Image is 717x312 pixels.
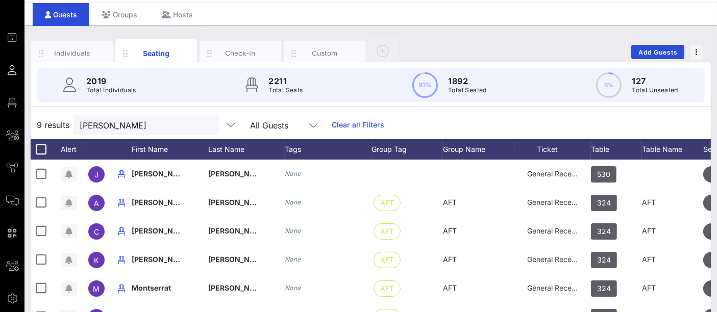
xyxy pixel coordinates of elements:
span: General Reception [527,283,588,292]
span: [PERSON_NAME] [208,283,268,292]
span: 2 [711,223,715,240]
i: None [285,198,301,206]
a: Clear all Filters [332,119,384,131]
span: 3 [711,252,715,268]
span: General Reception [527,226,588,235]
span: 324 [597,252,611,268]
div: Ticket [514,139,591,160]
p: 1892 [448,75,487,87]
span: [PERSON_NAME] [132,169,192,178]
span: A [94,199,99,207]
i: None [285,170,301,177]
div: AFT [642,274,703,302]
p: 2019 [86,75,136,87]
span: 324 [597,223,611,240]
span: AFT [380,195,394,211]
span: 324 [597,195,611,211]
span: [PERSON_NAME] [132,226,192,235]
span: 4 [711,280,715,297]
p: 127 [632,75,678,87]
div: Table Name [642,139,703,160]
div: Tags [285,139,372,160]
span: General Reception [527,198,588,206]
span: 324 [597,280,611,297]
div: AFT [642,217,703,245]
div: Group Name [443,139,514,160]
span: [PERSON_NAME] [132,198,192,206]
span: [PERSON_NAME] [132,255,192,264]
div: Check-In [218,48,263,58]
i: None [285,227,301,235]
div: First Name [132,139,208,160]
p: Total Individuals [86,85,136,95]
span: [PERSON_NAME] [208,255,268,264]
span: J [94,170,98,179]
p: Total Seated [448,85,487,95]
span: Montserrat [132,283,171,292]
p: Total Unseated [632,85,678,95]
div: Individuals [50,48,95,58]
div: Last Name [208,139,285,160]
span: 9 results [37,119,69,131]
div: Alert [56,139,82,160]
span: M [93,284,100,293]
div: Custom [302,48,348,58]
span: General Reception [527,255,588,264]
span: AFT [443,198,457,206]
i: None [285,255,301,263]
span: AFT [443,283,457,292]
span: General Reception [527,169,588,178]
span: K [94,256,99,265]
span: AFT [443,226,457,235]
i: None [285,284,301,292]
div: Group Tag [372,139,443,160]
span: 3 [711,166,715,183]
span: AFT [380,252,394,268]
div: Groups [89,3,150,26]
p: 2211 [268,75,303,87]
span: C [94,227,99,236]
span: AFT [380,281,394,296]
div: Hosts [150,3,205,26]
div: Guests [33,3,89,26]
p: Total Seats [268,85,303,95]
span: [PERSON_NAME] [208,169,268,178]
span: [PERSON_NAME] [208,198,268,206]
div: Seating [134,48,179,59]
span: 530 [597,166,610,183]
div: All Guests [244,115,326,135]
span: [PERSON_NAME] [208,226,268,235]
span: AFT [443,255,457,264]
div: Table [591,139,642,160]
div: All Guests [250,121,288,130]
div: AFT [642,188,703,217]
div: AFT [642,245,703,274]
span: Add Guests [638,48,678,56]
span: AFT [380,224,394,239]
button: Add Guests [631,45,684,59]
